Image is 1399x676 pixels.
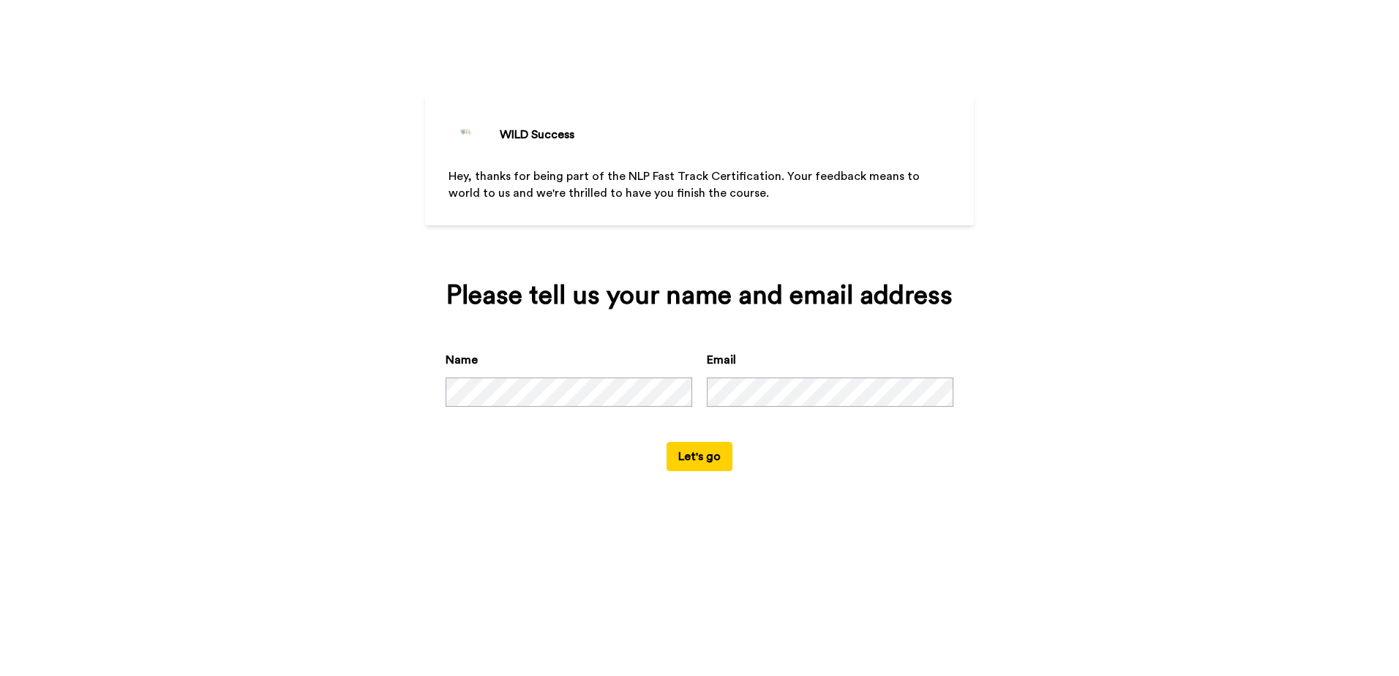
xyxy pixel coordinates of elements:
span: Hey, thanks for being part of the NLP Fast Track Certification. Your feedback means to world to u... [449,170,923,199]
div: Please tell us your name and email address [446,281,953,310]
div: WILD Success [500,126,574,143]
label: Email [707,351,736,369]
button: Let's go [667,442,732,471]
label: Name [446,351,478,369]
